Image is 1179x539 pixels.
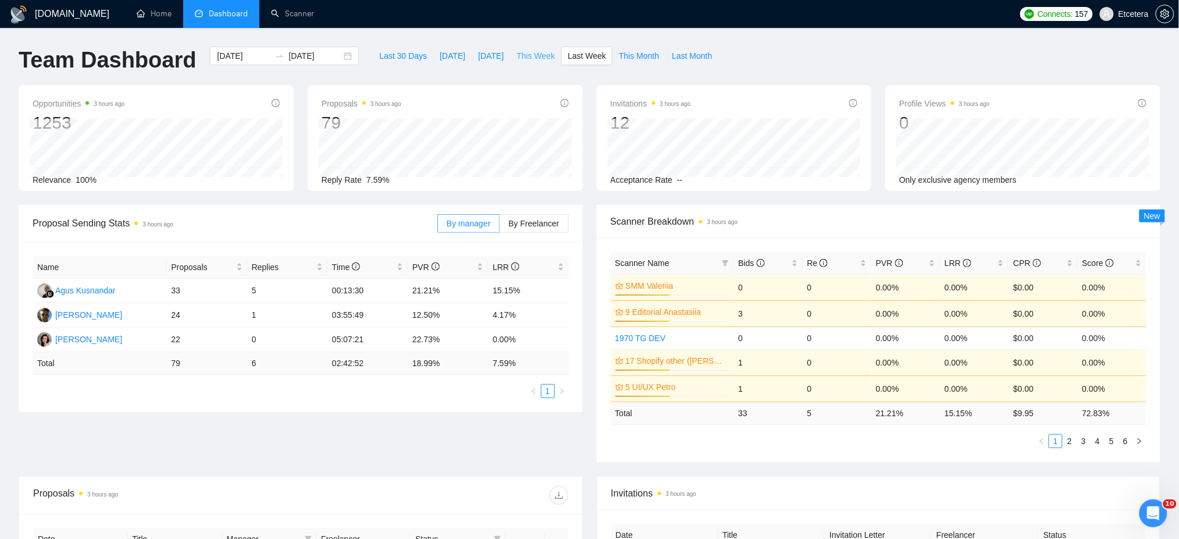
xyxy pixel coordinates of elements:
span: Last Week [568,49,606,62]
a: 5 UI/UX Petro [626,381,727,393]
button: This Month [612,47,665,65]
span: Only exclusive agency members [899,175,1017,185]
td: 0 [733,274,802,300]
th: Proposals [166,256,247,279]
span: Connects: [1038,8,1073,20]
td: 33 [733,402,802,424]
span: Replies [252,261,314,274]
span: info-circle [561,99,569,107]
span: LRR [493,263,519,272]
img: logo [9,5,28,24]
div: 79 [322,112,401,134]
iframe: Intercom live chat [1139,499,1167,527]
span: swap-right [275,51,284,61]
span: LRR [945,258,971,268]
td: 1 [247,303,327,328]
span: Bids [738,258,764,268]
button: [DATE] [472,47,510,65]
li: Next Page [1132,434,1146,448]
td: 15.15% [488,279,568,303]
span: download [550,491,568,500]
button: setting [1156,5,1174,23]
span: Reply Rate [322,175,362,185]
span: This Week [517,49,555,62]
a: 2 [1063,435,1076,448]
div: 1253 [33,112,124,134]
a: homeHome [137,9,172,19]
span: New [1144,211,1160,221]
li: Previous Page [527,384,541,398]
td: 05:07:21 [327,328,408,352]
td: 0.00% [1078,349,1146,375]
h1: Team Dashboard [19,47,196,74]
td: 0 [803,327,871,349]
a: 5 [1105,435,1118,448]
td: 0.00% [488,328,568,352]
li: 4 [1091,434,1105,448]
td: 0.00% [1078,375,1146,402]
input: Start date [217,49,270,62]
td: 0.00% [871,349,940,375]
span: info-circle [511,263,519,271]
a: setting [1156,9,1174,19]
td: 03:55:49 [327,303,408,328]
span: info-circle [1106,259,1114,267]
li: 6 [1119,434,1132,448]
td: 0 [803,300,871,327]
td: $0.00 [1009,300,1077,327]
a: AP[PERSON_NAME] [37,310,122,319]
td: 0.00% [1078,327,1146,349]
button: This Week [510,47,561,65]
div: 0 [899,112,990,134]
button: right [555,384,569,398]
td: 21.21% [408,279,488,303]
td: 0.00% [940,375,1009,402]
span: left [1038,438,1045,445]
td: 0.00% [871,375,940,402]
td: 12.50% [408,303,488,328]
td: 0 [803,375,871,402]
td: 22 [166,328,247,352]
td: 0 [803,274,871,300]
li: Next Page [555,384,569,398]
span: info-circle [432,263,440,271]
time: 3 hours ago [87,491,118,498]
span: info-circle [820,259,828,267]
span: -- [677,175,682,185]
a: 17 Shopify other ([PERSON_NAME]) [626,354,727,367]
td: 33 [166,279,247,303]
span: Scanner Name [615,258,669,268]
th: Name [33,256,166,279]
td: $0.00 [1009,327,1077,349]
div: [PERSON_NAME] [55,308,122,321]
span: dashboard [195,9,203,17]
a: 1970 TG DEV [615,334,666,343]
span: to [275,51,284,61]
span: info-circle [849,99,857,107]
span: right [558,388,565,395]
button: right [1132,434,1146,448]
td: 0.00% [1078,300,1146,327]
time: 3 hours ago [660,101,691,107]
button: download [550,486,568,505]
button: Last 30 Days [373,47,433,65]
time: 3 hours ago [143,221,173,228]
span: 157 [1075,8,1088,20]
span: Profile Views [899,97,990,111]
td: 0 [247,328,327,352]
td: 0.00% [871,300,940,327]
a: 9 Editorial Anastasiia [626,306,727,318]
span: 7.59% [366,175,390,185]
td: 72.83 % [1078,402,1146,424]
td: 0 [803,349,871,375]
td: 5 [803,402,871,424]
span: Acceptance Rate [611,175,673,185]
span: filter [719,254,731,272]
td: 0 [733,327,802,349]
span: Score [1082,258,1114,268]
td: 0.00% [940,349,1009,375]
td: 22.73% [408,328,488,352]
a: SMM Valeriia [626,279,727,292]
div: [PERSON_NAME] [55,333,122,346]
